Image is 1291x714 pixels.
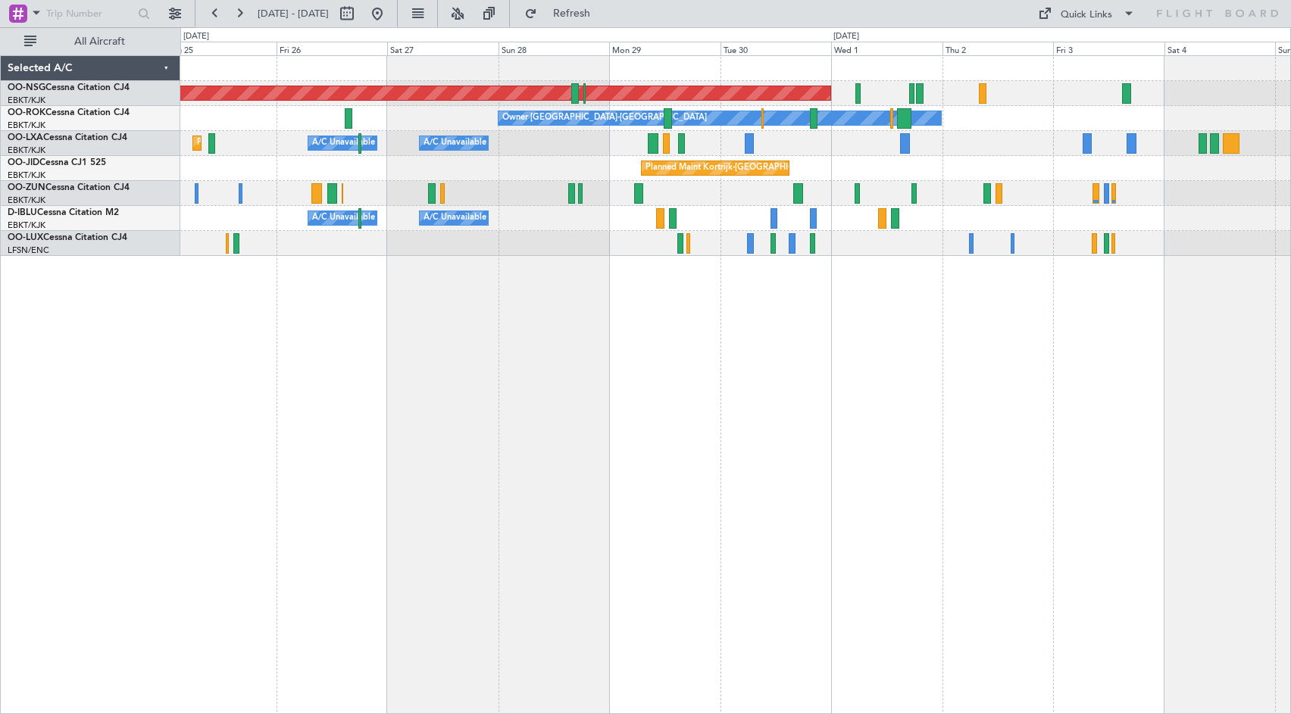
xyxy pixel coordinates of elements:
[1164,42,1276,55] div: Sat 4
[1030,2,1143,26] button: Quick Links
[17,30,164,54] button: All Aircraft
[540,8,604,19] span: Refresh
[8,83,130,92] a: OO-NSGCessna Citation CJ4
[424,132,486,154] div: A/C Unavailable
[942,42,1054,55] div: Thu 2
[8,120,45,131] a: EBKT/KJK
[1061,8,1112,23] div: Quick Links
[8,108,45,117] span: OO-ROK
[831,42,942,55] div: Wed 1
[8,233,43,242] span: OO-LUX
[312,207,594,229] div: A/C Unavailable [GEOGRAPHIC_DATA] ([GEOGRAPHIC_DATA] National)
[8,220,45,231] a: EBKT/KJK
[499,42,610,55] div: Sun 28
[8,208,37,217] span: D-IBLU
[502,107,707,129] div: Owner [GEOGRAPHIC_DATA]-[GEOGRAPHIC_DATA]
[183,30,209,43] div: [DATE]
[8,133,43,142] span: OO-LXA
[721,42,832,55] div: Tue 30
[312,132,594,154] div: A/C Unavailable [GEOGRAPHIC_DATA] ([GEOGRAPHIC_DATA] National)
[8,245,49,256] a: LFSN/ENC
[8,158,106,167] a: OO-JIDCessna CJ1 525
[8,145,45,156] a: EBKT/KJK
[8,108,130,117] a: OO-ROKCessna Citation CJ4
[277,42,388,55] div: Fri 26
[8,170,45,181] a: EBKT/KJK
[8,183,45,192] span: OO-ZUN
[8,233,127,242] a: OO-LUXCessna Citation CJ4
[387,42,499,55] div: Sat 27
[8,83,45,92] span: OO-NSG
[517,2,608,26] button: Refresh
[46,2,133,25] input: Trip Number
[165,42,277,55] div: Thu 25
[197,132,374,154] div: Planned Maint Kortrijk-[GEOGRAPHIC_DATA]
[8,158,39,167] span: OO-JID
[39,36,160,47] span: All Aircraft
[1053,42,1164,55] div: Fri 3
[424,207,665,229] div: A/C Unavailable [GEOGRAPHIC_DATA]-[GEOGRAPHIC_DATA]
[8,95,45,106] a: EBKT/KJK
[833,30,859,43] div: [DATE]
[645,157,822,179] div: Planned Maint Kortrijk-[GEOGRAPHIC_DATA]
[8,183,130,192] a: OO-ZUNCessna Citation CJ4
[609,42,721,55] div: Mon 29
[8,208,119,217] a: D-IBLUCessna Citation M2
[8,195,45,206] a: EBKT/KJK
[258,7,329,20] span: [DATE] - [DATE]
[8,133,127,142] a: OO-LXACessna Citation CJ4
